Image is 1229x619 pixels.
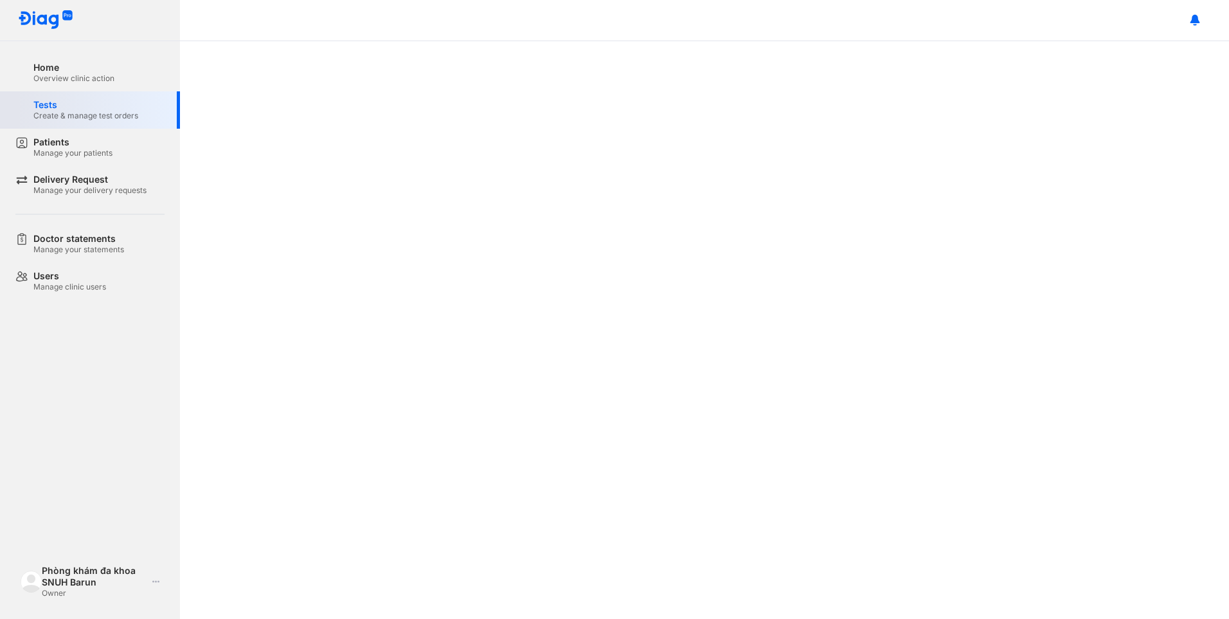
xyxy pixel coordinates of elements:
img: logo [21,571,42,592]
img: logo [18,10,73,30]
div: Home [33,62,114,73]
div: Delivery Request [33,174,147,185]
div: Overview clinic action [33,73,114,84]
div: Manage your statements [33,245,124,255]
div: Phòng khám đa khoa SNUH Barun [42,565,147,588]
div: Patients [33,136,112,148]
div: Manage your patients [33,148,112,158]
div: Owner [42,588,147,598]
div: Tests [33,99,138,111]
div: Manage your delivery requests [33,185,147,196]
div: Doctor statements [33,233,124,245]
div: Users [33,270,106,282]
div: Create & manage test orders [33,111,138,121]
div: Manage clinic users [33,282,106,292]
